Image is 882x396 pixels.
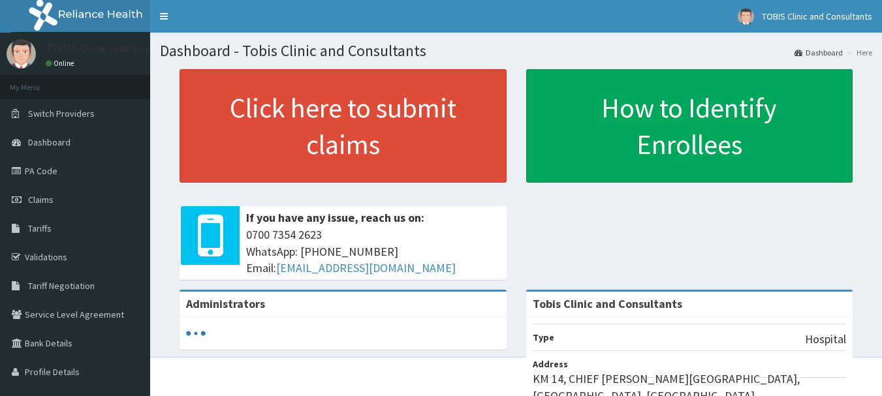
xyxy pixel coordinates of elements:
[246,226,500,277] span: 0700 7354 2623 WhatsApp: [PHONE_NUMBER] Email:
[762,10,872,22] span: TOBIS Clinic and Consultants
[276,260,456,275] a: [EMAIL_ADDRESS][DOMAIN_NAME]
[28,222,52,234] span: Tariffs
[533,296,682,311] strong: Tobis Clinic and Consultants
[186,324,206,343] svg: audio-loading
[28,194,54,206] span: Claims
[805,331,846,348] p: Hospital
[28,280,95,292] span: Tariff Negotiation
[180,69,507,183] a: Click here to submit claims
[46,59,77,68] a: Online
[738,8,754,25] img: User Image
[46,42,194,54] p: TOBIS Clinic and Consultants
[533,358,568,370] b: Address
[844,47,872,58] li: Here
[160,42,872,59] h1: Dashboard - Tobis Clinic and Consultants
[533,331,554,343] b: Type
[795,47,843,58] a: Dashboard
[186,296,265,311] b: Administrators
[7,39,36,69] img: User Image
[246,210,424,225] b: If you have any issue, reach us on:
[28,108,95,119] span: Switch Providers
[28,136,71,148] span: Dashboard
[526,69,853,183] a: How to Identify Enrollees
